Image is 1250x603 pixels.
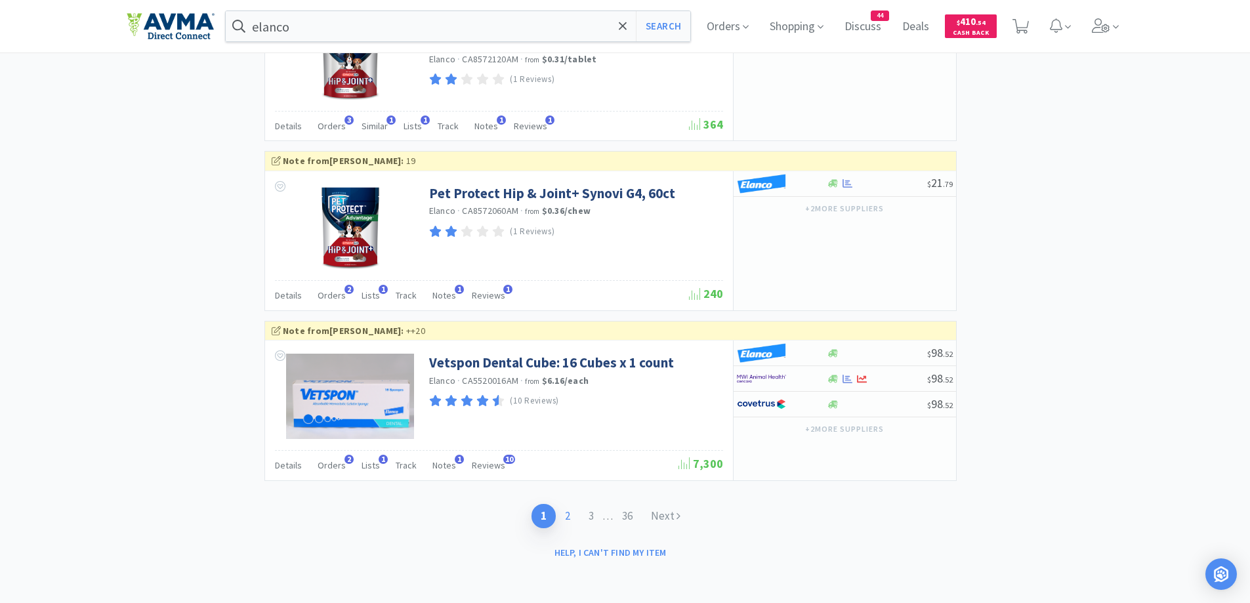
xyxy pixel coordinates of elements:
span: CA5520016AM [462,375,518,386]
span: . 54 [976,18,986,27]
button: +2more suppliers [799,199,890,218]
span: · [520,205,523,217]
a: 1 [531,504,556,528]
strong: Note from [PERSON_NAME] : [283,325,404,337]
span: Lists [404,120,422,132]
span: · [457,53,460,65]
span: Notes [432,289,456,301]
strong: $0.31 / tablet [542,53,597,65]
span: 1 [503,285,512,294]
img: cad21a4972ff45d6bc147a678ad455e5 [737,174,786,194]
span: Track [396,289,417,301]
span: CA8572120AM [462,53,518,65]
span: . . . [603,510,642,522]
span: 21 [927,175,953,190]
span: 1 [455,285,464,294]
span: 2 [344,455,354,464]
p: (10 Reviews) [510,394,559,408]
strong: $0.36 / chew [542,205,591,217]
span: 1 [455,455,464,464]
img: d96475e912d049b5967b92dbda093de2_488500.jpg [308,184,393,270]
span: Track [396,459,417,471]
span: 1 [386,115,396,125]
span: 98 [927,396,953,411]
span: 3 [344,115,354,125]
img: e4e33dab9f054f5782a47901c742baa9_102.png [127,12,215,40]
span: . 52 [943,375,953,385]
strong: Note from [PERSON_NAME] : [283,155,404,167]
span: 2 [344,285,354,294]
span: $ [927,400,931,410]
span: Reviews [514,120,547,132]
span: from [525,207,539,216]
span: 44 [871,11,888,20]
span: Orders [318,289,346,301]
input: Search by item, sku, manufacturer, ingredient, size... [226,11,691,41]
img: cad21a4972ff45d6bc147a678ad455e5 [737,343,786,363]
span: from [525,55,539,64]
span: Details [275,289,302,301]
a: Elanco [429,205,456,217]
span: Cash Back [953,30,989,38]
span: 1 [379,285,388,294]
span: 364 [689,117,723,132]
span: . 79 [943,179,953,189]
span: $ [957,18,960,27]
span: $ [927,375,931,385]
strong: $6.16 / each [542,375,589,386]
a: Next [642,504,690,528]
span: 1 [379,455,388,464]
img: f6b2451649754179b5b4e0c70c3f7cb0_2.png [737,369,786,388]
a: 2 [556,504,579,528]
span: Reviews [472,459,505,471]
a: 3 [579,504,603,528]
a: Elanco [429,53,456,65]
span: from [525,377,539,386]
span: . 52 [943,349,953,359]
span: · [457,205,460,217]
span: Details [275,459,302,471]
span: $ [927,349,931,359]
div: 19 [272,154,949,168]
span: · [457,375,460,386]
div: ++20 [272,323,949,338]
button: Help, I can't find my item [547,541,675,564]
span: Track [438,120,459,132]
img: 77fca1acd8b6420a9015268ca798ef17_1.png [737,394,786,414]
span: Similar [362,120,388,132]
span: Lists [362,289,380,301]
span: · [520,53,523,65]
a: $410.54Cash Back [945,9,997,44]
div: Open Intercom Messenger [1205,558,1237,590]
button: +2more suppliers [799,420,890,438]
span: Orders [318,459,346,471]
span: 410 [957,15,986,28]
p: (1 Reviews) [510,225,554,239]
span: $ [927,179,931,189]
span: Orders [318,120,346,132]
a: Vetspon Dental Cube: 16 Cubes x 1 count [429,354,674,371]
img: 750b6aeb8fd343968403c3b346538c6d_488514.jpg [308,14,393,100]
span: Reviews [472,289,505,301]
span: 7,300 [678,456,723,471]
a: Discuss44 [839,21,886,33]
p: (1 Reviews) [510,73,554,87]
span: 10 [503,455,515,464]
span: Notes [432,459,456,471]
span: . 52 [943,400,953,410]
a: 36 [613,504,642,528]
span: 1 [497,115,506,125]
span: · [520,375,523,386]
span: Lists [362,459,380,471]
span: 98 [927,371,953,386]
span: 98 [927,345,953,360]
span: 240 [689,286,723,301]
span: Notes [474,120,498,132]
span: Details [275,120,302,132]
a: Deals [897,21,934,33]
span: 1 [545,115,554,125]
a: Elanco [429,375,456,386]
span: 1 [421,115,430,125]
span: CA8572060AM [462,205,518,217]
a: Pet Protect Hip & Joint+ Synovi G4, 60ct [429,184,675,202]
